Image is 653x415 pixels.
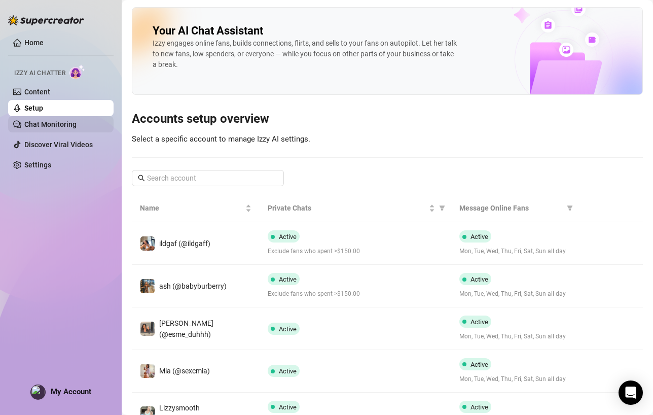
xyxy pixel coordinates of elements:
[459,202,563,214] span: Message Online Fans
[459,247,571,256] span: Mon, Tue, Wed, Thu, Fri, Sat, Sun all day
[567,205,573,211] span: filter
[24,161,51,169] a: Settings
[565,200,575,216] span: filter
[147,172,270,184] input: Search account
[31,385,45,399] img: profilePics%2FAqo3xKrkJ1gtiyPtenJgWSi4ETq1.jpeg
[140,236,155,251] img: ildgaf (@ildgaff)
[439,205,445,211] span: filter
[159,367,210,375] span: Mia (@sexcmia)
[159,319,213,338] span: [PERSON_NAME] (@esme_duhhh)
[138,175,145,182] span: search
[14,68,65,78] span: Izzy AI Chatter
[279,325,297,333] span: Active
[24,141,93,149] a: Discover Viral Videos
[69,64,85,79] img: AI Chatter
[159,282,227,290] span: ash (@babyburberry)
[470,275,488,283] span: Active
[279,403,297,411] span: Active
[268,289,443,299] span: Exclude fans who spent >$150.00
[51,387,91,396] span: My Account
[24,104,43,112] a: Setup
[140,322,155,336] img: Esmeralda (@esme_duhhh)
[459,332,571,341] span: Mon, Tue, Wed, Thu, Fri, Sat, Sun all day
[437,200,447,216] span: filter
[140,279,155,293] img: ash (@babyburberry)
[279,367,297,375] span: Active
[619,381,643,405] div: Open Intercom Messenger
[470,403,488,411] span: Active
[260,194,451,222] th: Private Chats
[132,111,643,127] h3: Accounts setup overview
[279,233,297,240] span: Active
[153,24,263,38] h2: Your AI Chat Assistant
[470,233,488,240] span: Active
[459,289,571,299] span: Mon, Tue, Wed, Thu, Fri, Sat, Sun all day
[140,364,155,378] img: Mia (@sexcmia)
[470,361,488,368] span: Active
[470,318,488,326] span: Active
[140,202,243,214] span: Name
[132,194,260,222] th: Name
[24,39,44,47] a: Home
[132,134,310,144] span: Select a specific account to manage Izzy AI settings.
[268,247,443,256] span: Exclude fans who spent >$150.00
[279,275,297,283] span: Active
[459,374,571,384] span: Mon, Tue, Wed, Thu, Fri, Sat, Sun all day
[153,38,457,70] div: Izzy engages online fans, builds connections, flirts, and sells to your fans on autopilot. Let he...
[24,88,50,96] a: Content
[8,15,84,25] img: logo-BBDzfeDw.svg
[268,202,427,214] span: Private Chats
[159,239,210,248] span: ildgaf (@ildgaff)
[24,120,77,128] a: Chat Monitoring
